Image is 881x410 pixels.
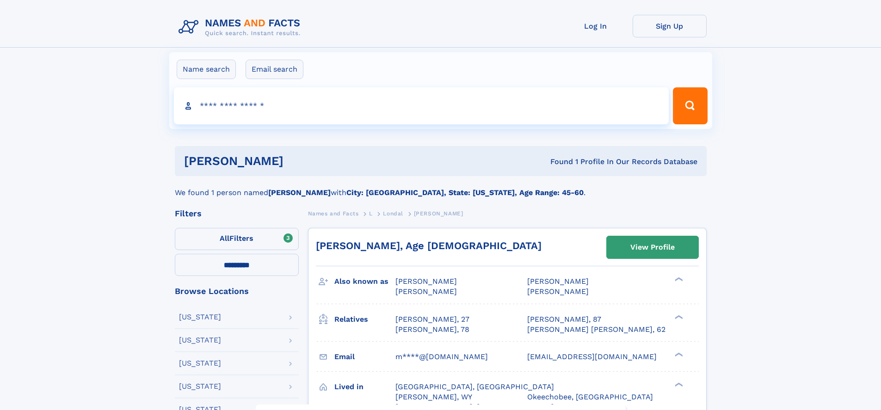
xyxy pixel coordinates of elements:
[220,234,229,243] span: All
[559,15,633,37] a: Log In
[308,208,359,219] a: Names and Facts
[383,208,403,219] a: Londal
[417,157,697,167] div: Found 1 Profile In Our Records Database
[179,360,221,367] div: [US_STATE]
[395,382,554,391] span: [GEOGRAPHIC_DATA], [GEOGRAPHIC_DATA]
[672,381,684,387] div: ❯
[607,236,698,258] a: View Profile
[246,60,303,79] label: Email search
[630,237,675,258] div: View Profile
[395,392,472,401] span: [PERSON_NAME], WY
[175,176,707,198] div: We found 1 person named with .
[414,210,463,217] span: [PERSON_NAME]
[527,352,657,361] span: [EMAIL_ADDRESS][DOMAIN_NAME]
[174,87,669,124] input: search input
[395,277,457,286] span: [PERSON_NAME]
[177,60,236,79] label: Name search
[316,240,542,251] a: [PERSON_NAME], Age [DEMOGRAPHIC_DATA]
[383,210,403,217] span: Londal
[527,314,601,324] a: [PERSON_NAME], 87
[395,314,469,324] a: [PERSON_NAME], 27
[179,313,221,321] div: [US_STATE]
[175,287,299,295] div: Browse Locations
[527,392,653,401] span: Okeechobee, [GEOGRAPHIC_DATA]
[672,351,684,357] div: ❯
[334,312,395,327] h3: Relatives
[175,228,299,250] label: Filters
[527,324,665,335] a: [PERSON_NAME] [PERSON_NAME], 62
[395,287,457,296] span: [PERSON_NAME]
[395,324,469,335] a: [PERSON_NAME], 78
[369,210,373,217] span: L
[672,276,684,282] div: ❯
[633,15,707,37] a: Sign Up
[346,188,584,197] b: City: [GEOGRAPHIC_DATA], State: [US_STATE], Age Range: 45-60
[334,379,395,395] h3: Lived in
[184,155,417,167] h1: [PERSON_NAME]
[369,208,373,219] a: L
[673,87,707,124] button: Search Button
[527,277,589,286] span: [PERSON_NAME]
[179,337,221,344] div: [US_STATE]
[268,188,331,197] b: [PERSON_NAME]
[179,383,221,390] div: [US_STATE]
[334,274,395,289] h3: Also known as
[672,314,684,320] div: ❯
[175,209,299,218] div: Filters
[527,287,589,296] span: [PERSON_NAME]
[334,349,395,365] h3: Email
[175,15,308,40] img: Logo Names and Facts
